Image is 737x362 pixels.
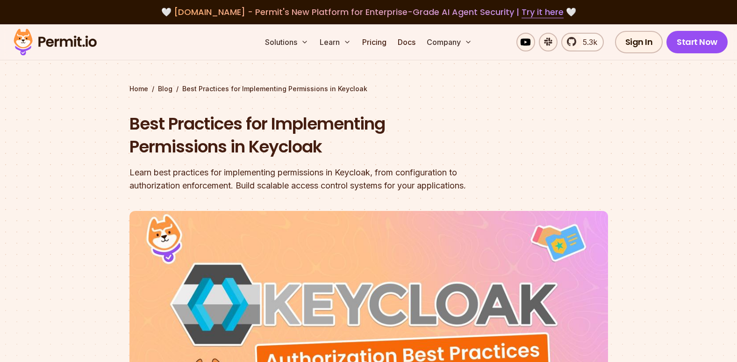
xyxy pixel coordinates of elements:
[22,6,715,19] div: 🤍 🤍
[423,33,476,51] button: Company
[174,6,564,18] span: [DOMAIN_NAME] - Permit's New Platform for Enterprise-Grade AI Agent Security |
[9,26,101,58] img: Permit logo
[129,84,608,94] div: / /
[358,33,390,51] a: Pricing
[577,36,597,48] span: 5.3k
[129,166,488,192] div: Learn best practices for implementing permissions in Keycloak, from configuration to authorizatio...
[129,84,148,94] a: Home
[666,31,728,53] a: Start Now
[615,31,663,53] a: Sign In
[561,33,604,51] a: 5.3k
[129,112,488,159] h1: Best Practices for Implementing Permissions in Keycloak
[394,33,419,51] a: Docs
[158,84,172,94] a: Blog
[261,33,312,51] button: Solutions
[316,33,355,51] button: Learn
[522,6,564,18] a: Try it here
